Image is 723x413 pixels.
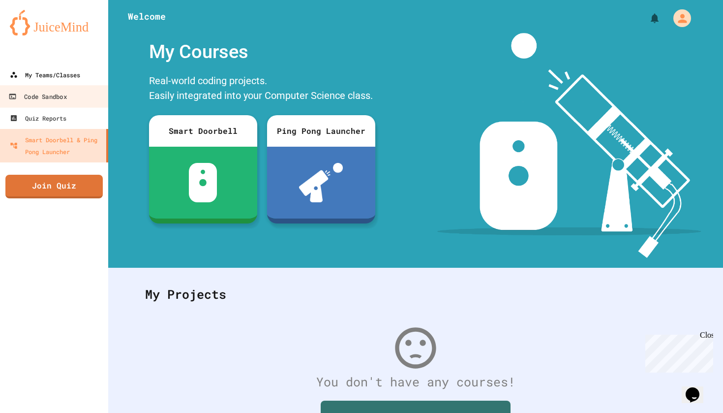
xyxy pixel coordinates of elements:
div: Quiz Reports [10,112,66,124]
div: Smart Doorbell & Ping Pong Launcher [10,134,102,158]
div: Smart Doorbell [149,115,257,147]
div: Real-world coding projects. Easily integrated into your Computer Science class. [144,71,380,108]
img: ppl-with-ball.png [299,163,343,202]
div: You don't have any courses! [135,373,696,391]
div: Ping Pong Launcher [267,115,375,147]
img: logo-orange.svg [10,10,98,35]
div: My Courses [144,33,380,71]
iframe: chat widget [641,331,713,373]
img: sdb-white.svg [189,163,217,202]
div: Chat with us now!Close [4,4,68,63]
div: My Projects [135,275,696,314]
img: banner-image-my-projects.png [437,33,701,258]
div: My Notifications [631,10,663,27]
a: Join Quiz [5,175,103,198]
iframe: chat widget [682,374,713,403]
div: Code Sandbox [8,91,66,103]
div: My Teams/Classes [10,69,80,81]
div: My Account [663,7,693,30]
